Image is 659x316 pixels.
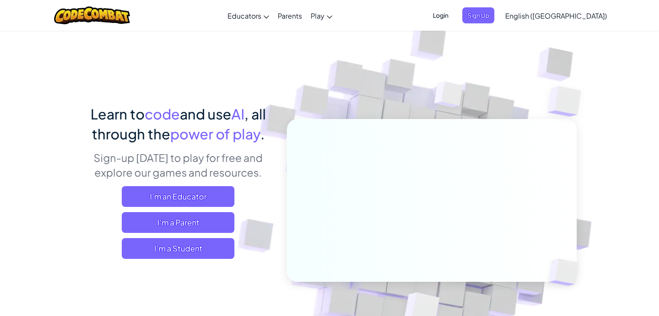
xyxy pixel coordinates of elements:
[122,212,234,233] a: I'm a Parent
[227,11,261,20] span: Educators
[170,125,260,142] span: power of play
[91,105,145,123] span: Learn to
[180,105,231,123] span: and use
[260,125,265,142] span: .
[54,6,130,24] img: CodeCombat logo
[311,11,325,20] span: Play
[418,64,480,129] img: Overlap cubes
[273,4,306,27] a: Parents
[462,7,494,23] button: Sign Up
[83,150,274,180] p: Sign-up [DATE] to play for free and explore our games and resources.
[122,186,234,207] a: I'm an Educator
[428,7,454,23] button: Login
[306,4,337,27] a: Play
[223,4,273,27] a: Educators
[534,241,599,304] img: Overlap cubes
[530,65,605,138] img: Overlap cubes
[145,105,180,123] span: code
[122,238,234,259] button: I'm a Student
[505,11,607,20] span: English ([GEOGRAPHIC_DATA])
[231,105,244,123] span: AI
[501,4,611,27] a: English ([GEOGRAPHIC_DATA])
